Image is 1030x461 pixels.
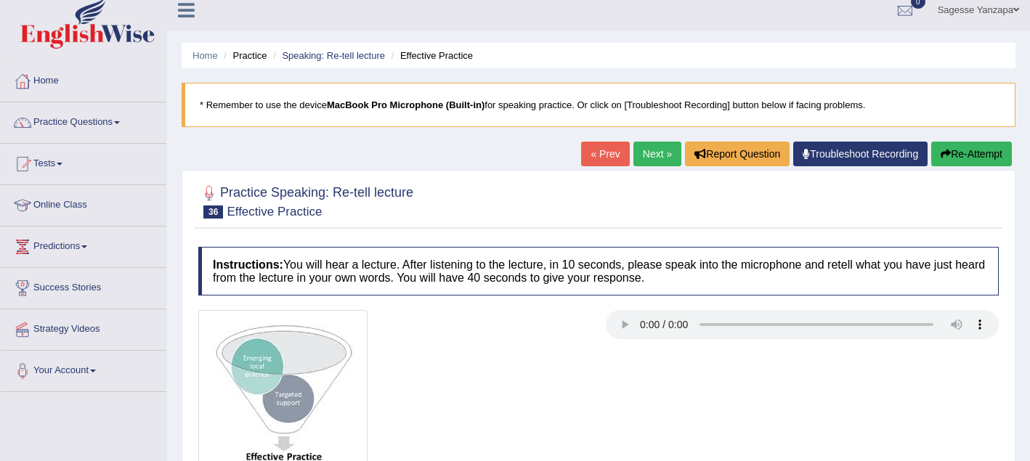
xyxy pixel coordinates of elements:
a: Your Account [1,351,166,387]
button: Report Question [685,142,790,166]
h2: Practice Speaking: Re-tell lecture [198,182,413,219]
a: Success Stories [1,268,166,304]
b: MacBook Pro Microphone (Built-in) [327,99,484,110]
button: Re-Attempt [931,142,1012,166]
a: Home [1,61,166,97]
span: 36 [203,205,223,219]
h4: You will hear a lecture. After listening to the lecture, in 10 seconds, please speak into the mic... [198,247,999,295]
a: Home [192,50,218,61]
li: Practice [220,49,267,62]
a: Speaking: Re-tell lecture [282,50,385,61]
a: Troubleshoot Recording [793,142,928,166]
b: Instructions: [213,258,283,271]
a: Practice Questions [1,102,166,139]
a: Predictions [1,227,166,263]
a: Strategy Videos [1,309,166,346]
li: Effective Practice [388,49,473,62]
small: Effective Practice [227,205,322,219]
blockquote: * Remember to use the device for speaking practice. Or click on [Troubleshoot Recording] button b... [182,83,1015,127]
a: « Prev [581,142,629,166]
a: Online Class [1,185,166,221]
a: Next » [633,142,681,166]
a: Tests [1,144,166,180]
